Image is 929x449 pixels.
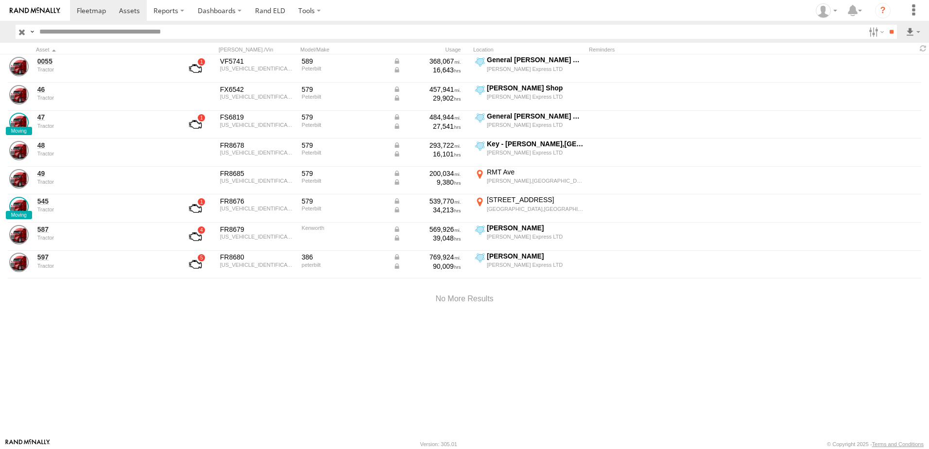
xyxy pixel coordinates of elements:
[473,224,585,250] label: Click to View Current Location
[302,225,386,231] div: Kenworth
[473,168,585,194] label: Click to View Current Location
[37,253,171,261] a: 597
[220,225,295,234] div: FR8679
[9,113,29,132] a: View Asset Details
[220,150,295,155] div: 1XPBD49X6PD860006
[473,84,585,110] label: Click to View Current Location
[5,439,50,449] a: Visit our Website
[220,197,295,206] div: FR8676
[37,123,171,129] div: undefined
[220,113,295,121] div: FS6819
[220,169,295,178] div: FR8685
[473,139,585,166] label: Click to View Current Location
[177,197,213,220] a: View Asset with Fault/s
[487,139,584,148] div: Key - [PERSON_NAME],[GEOGRAPHIC_DATA]
[220,262,295,268] div: 1XPHD49X1CD144649
[393,225,461,234] div: Data from Vehicle CANbus
[37,141,171,150] a: 48
[473,195,585,222] label: Click to View Current Location
[393,122,461,131] div: Data from Vehicle CANbus
[487,55,584,64] div: General [PERSON_NAME] Avon
[393,234,461,242] div: Data from Vehicle CANbus
[487,84,584,92] div: [PERSON_NAME] Shop
[393,178,461,187] div: Data from Vehicle CANbus
[393,169,461,178] div: Data from Vehicle CANbus
[37,225,171,234] a: 587
[302,122,386,128] div: Peterbilt
[177,57,213,80] a: View Asset with Fault/s
[37,179,171,185] div: undefined
[487,261,584,268] div: [PERSON_NAME] Express LTD
[487,112,584,121] div: General [PERSON_NAME] Avon
[393,150,461,158] div: Data from Vehicle CANbus
[812,3,841,18] div: Tim Zylstra
[37,57,171,66] a: 0055
[865,25,886,39] label: Search Filter Options
[9,85,29,104] a: View Asset Details
[393,66,461,74] div: Data from Vehicle CANbus
[36,46,172,53] div: Click to Sort
[10,7,60,14] img: rand-logo.svg
[9,225,29,244] a: View Asset Details
[875,3,891,18] i: ?
[9,253,29,272] a: View Asset Details
[487,206,584,212] div: [GEOGRAPHIC_DATA],[GEOGRAPHIC_DATA]
[302,57,386,66] div: 589
[9,169,29,189] a: View Asset Details
[393,141,461,150] div: Data from Vehicle CANbus
[28,25,36,39] label: Search Query
[487,149,584,156] div: [PERSON_NAME] Express LTD
[219,46,296,53] div: [PERSON_NAME]./Vin
[392,46,469,53] div: Usage
[393,113,461,121] div: Data from Vehicle CANbus
[393,94,461,103] div: Data from Vehicle CANbus
[872,441,924,447] a: Terms and Conditions
[487,93,584,100] div: [PERSON_NAME] Express LTD
[393,85,461,94] div: Data from Vehicle CANbus
[487,224,584,232] div: [PERSON_NAME]
[37,151,171,156] div: undefined
[220,66,295,71] div: 1XPBDP9X0LD665692
[220,57,295,66] div: VF5741
[9,141,29,160] a: View Asset Details
[393,206,461,214] div: Data from Vehicle CANbus
[905,25,921,39] label: Export results as...
[37,85,171,94] a: 46
[177,113,213,136] a: View Asset with Fault/s
[487,195,584,204] div: [STREET_ADDRESS]
[302,178,386,184] div: Peterbilt
[302,169,386,178] div: 579
[37,263,171,269] div: undefined
[487,233,584,240] div: [PERSON_NAME] Express LTD
[302,66,386,71] div: Peterbilt
[220,85,295,94] div: FX6542
[220,253,295,261] div: FR8680
[302,253,386,261] div: 386
[37,197,171,206] a: 545
[220,206,295,211] div: 1XPBD49X8LD664773
[9,57,29,76] a: View Asset Details
[473,55,585,82] label: Click to View Current Location
[487,121,584,128] div: [PERSON_NAME] Express LTD
[393,57,461,66] div: Data from Vehicle CANbus
[393,262,461,271] div: Data from Vehicle CANbus
[589,46,744,53] div: Reminders
[220,141,295,150] div: FR8678
[487,168,584,176] div: RMT Ave
[302,141,386,150] div: 579
[393,197,461,206] div: Data from Vehicle CANbus
[487,66,584,72] div: [PERSON_NAME] Express LTD
[177,225,213,248] a: View Asset with Fault/s
[220,178,295,184] div: 1XPBD49X0RD687005
[9,197,29,216] a: View Asset Details
[473,252,585,278] label: Click to View Current Location
[487,252,584,260] div: [PERSON_NAME]
[37,207,171,212] div: undefined
[177,253,213,276] a: View Asset with Fault/s
[220,94,295,100] div: 1XPBDP9X5LD665686
[302,197,386,206] div: 579
[473,46,585,53] div: Location
[473,112,585,138] label: Click to View Current Location
[393,253,461,261] div: Data from Vehicle CANbus
[300,46,388,53] div: Model/Make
